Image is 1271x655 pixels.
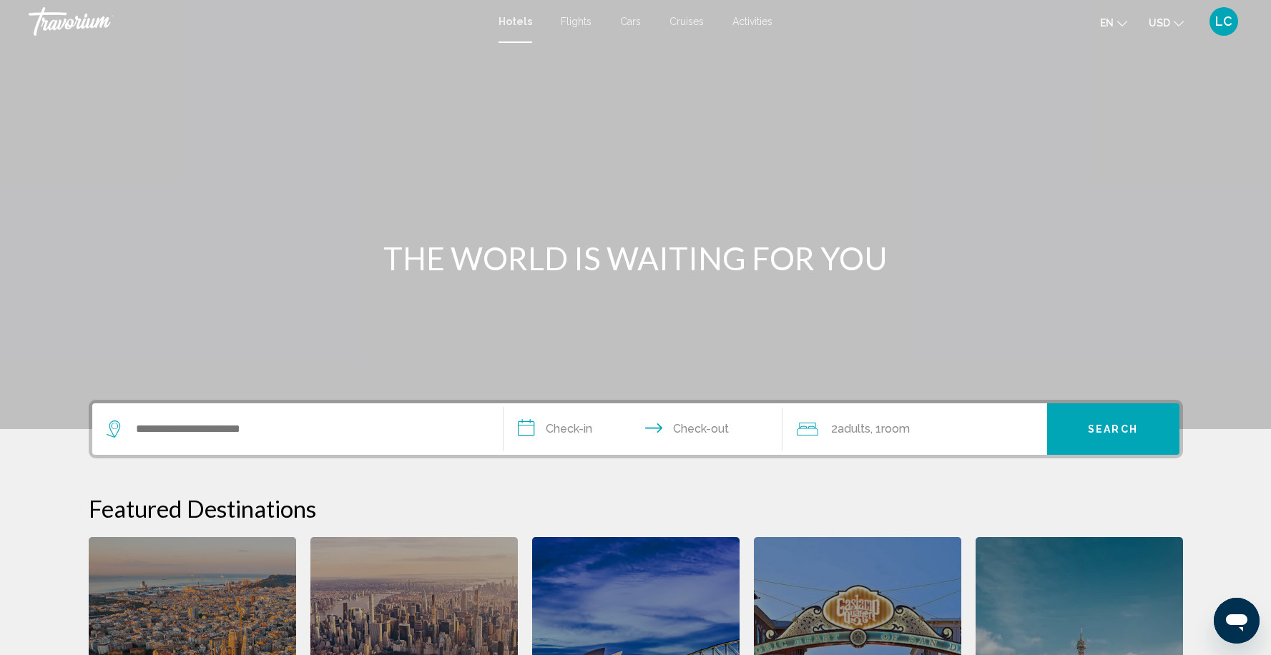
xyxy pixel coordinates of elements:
[1100,12,1127,33] button: Change language
[669,16,704,27] a: Cruises
[838,422,870,435] span: Adults
[620,16,641,27] a: Cars
[1100,17,1114,29] span: en
[1047,403,1179,455] button: Search
[782,403,1047,455] button: Travelers: 2 adults, 0 children
[1205,6,1242,36] button: User Menu
[831,419,870,439] span: 2
[870,419,910,439] span: , 1
[561,16,592,27] a: Flights
[504,403,782,455] button: Check in and out dates
[1149,12,1184,33] button: Change currency
[29,7,484,36] a: Travorium
[89,494,1183,523] h2: Featured Destinations
[732,16,772,27] a: Activities
[1149,17,1170,29] span: USD
[881,422,910,435] span: Room
[1088,424,1138,435] span: Search
[368,240,904,277] h1: THE WORLD IS WAITING FOR YOU
[92,403,1179,455] div: Search widget
[1214,598,1260,644] iframe: Button to launch messaging window
[499,16,532,27] a: Hotels
[1215,14,1232,29] span: LC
